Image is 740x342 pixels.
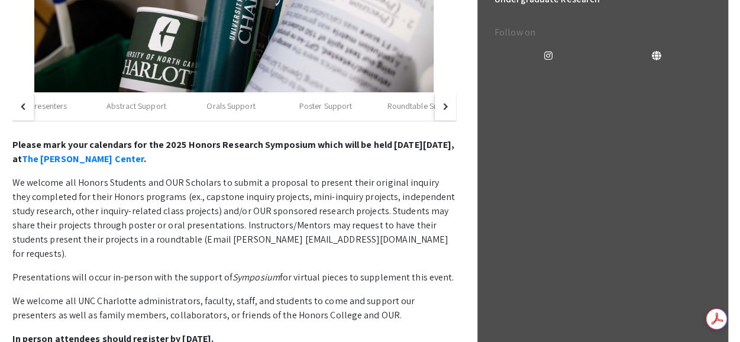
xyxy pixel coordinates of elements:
[232,271,280,283] em: Symposium
[12,176,456,261] p: We welcome all Honors Students and OUR Scholars to submit a proposal to present their original in...
[12,138,455,165] strong: Please mark your calendars for the 2025 Honors Research Symposium which will be held [DATE][DATE]...
[22,153,144,165] a: The [PERSON_NAME] Center
[387,100,458,112] div: Roundtable Support
[206,100,255,112] div: Orals Support
[495,25,711,40] p: Follow on
[106,100,166,112] div: Abstract Support
[17,100,67,112] div: For Presenters
[12,270,456,285] p: Presentations will occur in-person with the support of for virtual pieces to supplement this event.
[299,100,352,112] div: Poster Support
[12,294,456,322] p: We welcome all UNC Charlotte administrators, faculty, staff, and students to come and support our...
[9,289,50,333] iframe: Chat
